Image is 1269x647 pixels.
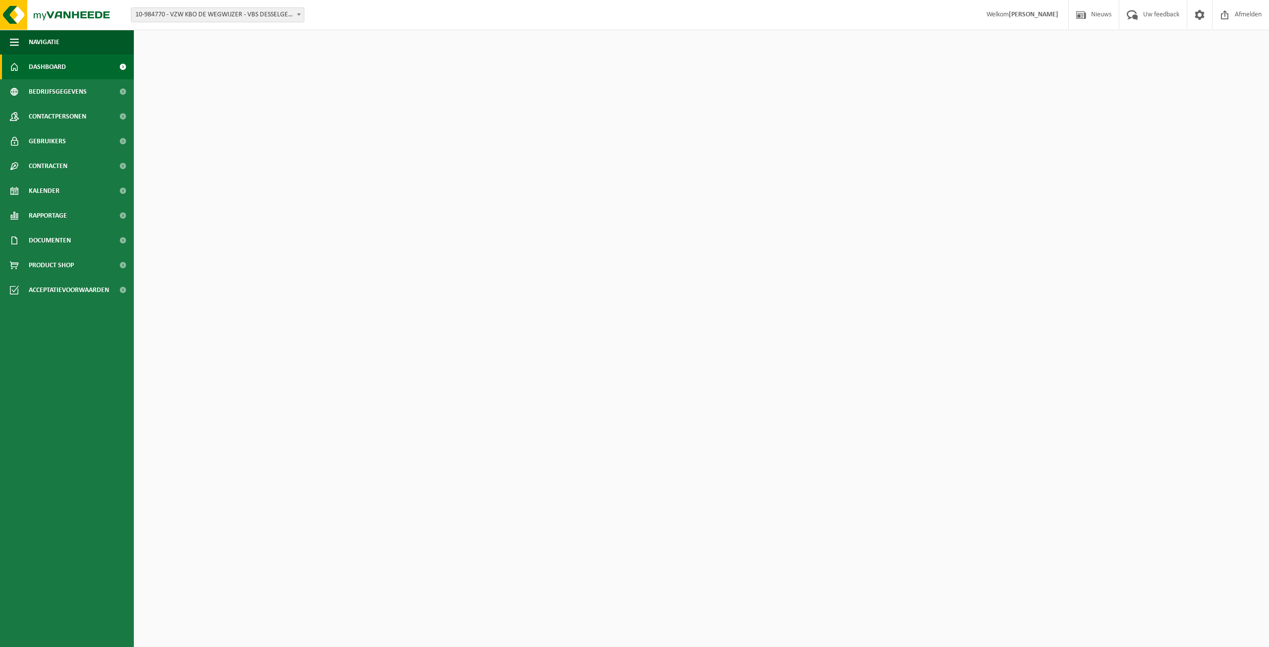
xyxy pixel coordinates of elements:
span: Contactpersonen [29,104,86,129]
span: Gebruikers [29,129,66,154]
span: Contracten [29,154,67,178]
span: Navigatie [29,30,59,55]
span: Rapportage [29,203,67,228]
span: 10-984770 - VZW KBO DE WEGWIJZER - VBS DESSELGEM - DESSELGEM [131,8,304,22]
strong: [PERSON_NAME] [1009,11,1058,18]
span: 10-984770 - VZW KBO DE WEGWIJZER - VBS DESSELGEM - DESSELGEM [131,7,304,22]
span: Documenten [29,228,71,253]
span: Kalender [29,178,59,203]
span: Acceptatievoorwaarden [29,278,109,302]
span: Dashboard [29,55,66,79]
span: Product Shop [29,253,74,278]
span: Bedrijfsgegevens [29,79,87,104]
